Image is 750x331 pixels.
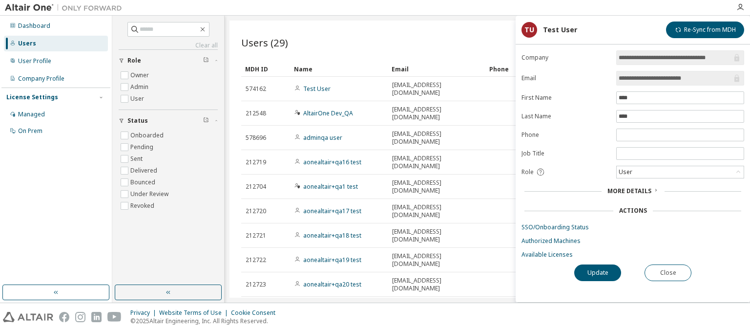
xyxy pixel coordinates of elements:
[130,177,157,188] label: Bounced
[617,166,744,178] div: User
[607,187,651,195] span: More Details
[241,36,288,49] span: Users (29)
[130,309,159,317] div: Privacy
[303,158,361,166] a: aonealtair+qa16 test
[392,154,481,170] span: [EMAIL_ADDRESS][DOMAIN_NAME]
[521,168,534,176] span: Role
[246,134,266,142] span: 578696
[392,228,481,243] span: [EMAIL_ADDRESS][DOMAIN_NAME]
[18,40,36,47] div: Users
[617,167,634,177] div: User
[203,117,209,125] span: Clear filter
[392,252,481,268] span: [EMAIL_ADDRESS][DOMAIN_NAME]
[130,130,166,141] label: Onboarded
[75,312,85,322] img: instagram.svg
[246,85,266,93] span: 574162
[521,150,610,157] label: Job Title
[489,61,579,77] div: Phone
[6,93,58,101] div: License Settings
[119,110,218,132] button: Status
[246,110,266,117] span: 212548
[521,22,537,38] div: TU
[231,309,281,317] div: Cookie Consent
[521,237,744,245] a: Authorized Machines
[130,165,159,177] label: Delivered
[303,182,358,191] a: aonealtair+qa1 test
[574,265,621,281] button: Update
[303,207,361,215] a: aonealtair+qa17 test
[130,200,156,212] label: Revoked
[246,158,266,166] span: 212719
[521,74,610,82] label: Email
[18,127,42,135] div: On Prem
[521,251,744,259] a: Available Licenses
[392,81,481,97] span: [EMAIL_ADDRESS][DOMAIN_NAME]
[130,153,145,165] label: Sent
[294,61,384,77] div: Name
[130,81,150,93] label: Admin
[91,312,102,322] img: linkedin.svg
[245,61,286,77] div: MDH ID
[3,312,53,322] img: altair_logo.svg
[392,61,481,77] div: Email
[521,223,744,231] a: SSO/Onboarding Status
[303,231,361,240] a: aonealtair+qa18 test
[246,183,266,191] span: 212704
[303,85,331,93] a: Test User
[246,256,266,264] span: 212722
[119,42,218,49] a: Clear all
[130,188,170,200] label: Under Review
[119,50,218,71] button: Role
[18,110,45,118] div: Managed
[130,93,146,105] label: User
[392,106,481,121] span: [EMAIL_ADDRESS][DOMAIN_NAME]
[521,94,610,102] label: First Name
[303,280,361,288] a: aonealtair+qa20 test
[645,265,691,281] button: Close
[203,57,209,65] span: Clear filter
[521,54,610,62] label: Company
[130,317,281,325] p: © 2025 Altair Engineering, Inc. All Rights Reserved.
[18,75,64,83] div: Company Profile
[159,309,231,317] div: Website Terms of Use
[5,3,127,13] img: Altair One
[521,131,610,139] label: Phone
[392,130,481,146] span: [EMAIL_ADDRESS][DOMAIN_NAME]
[521,112,610,120] label: Last Name
[130,141,155,153] label: Pending
[59,312,69,322] img: facebook.svg
[18,57,51,65] div: User Profile
[666,22,744,38] button: Re-Sync from MDH
[392,277,481,292] span: [EMAIL_ADDRESS][DOMAIN_NAME]
[303,133,342,142] a: adminqa user
[303,256,361,264] a: aonealtair+qa19 test
[543,26,577,34] div: Test User
[619,207,647,215] div: Actions
[127,117,148,125] span: Status
[127,57,141,65] span: Role
[246,281,266,288] span: 212723
[392,179,481,195] span: [EMAIL_ADDRESS][DOMAIN_NAME]
[246,232,266,240] span: 212721
[392,203,481,219] span: [EMAIL_ADDRESS][DOMAIN_NAME]
[18,22,50,30] div: Dashboard
[303,109,353,117] a: AltairOne Dev_QA
[130,69,151,81] label: Owner
[107,312,122,322] img: youtube.svg
[246,207,266,215] span: 212720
